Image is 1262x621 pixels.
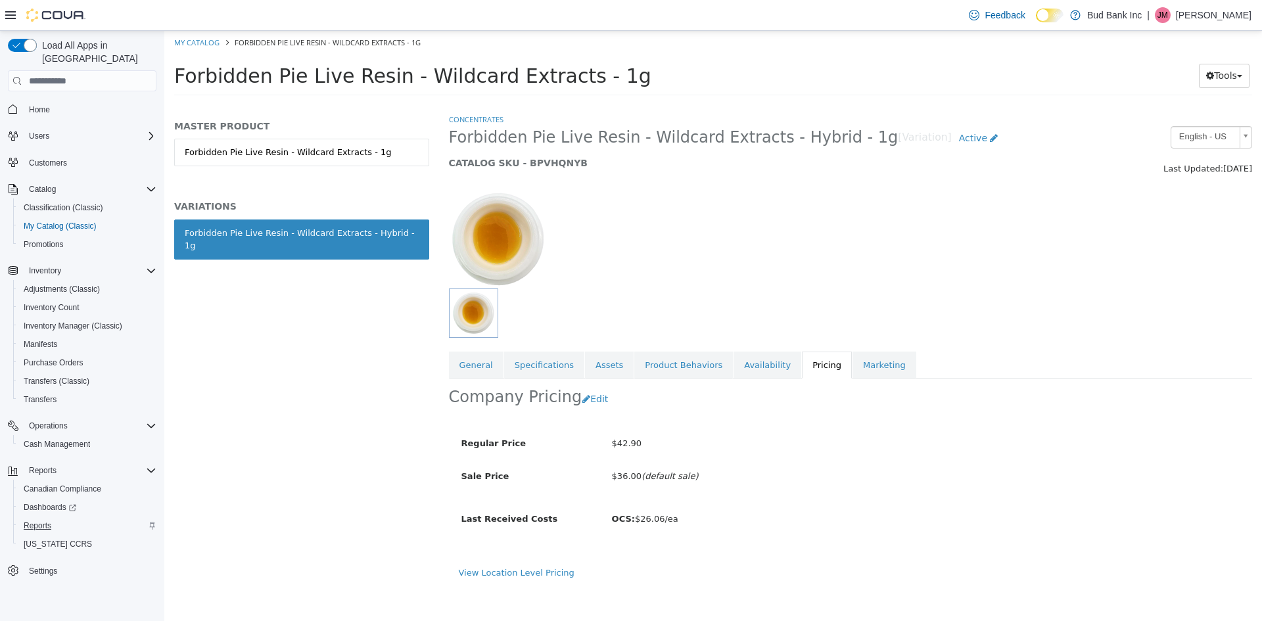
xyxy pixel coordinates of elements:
a: My Catalog (Classic) [18,218,102,234]
span: Regular Price [297,407,362,417]
span: Promotions [24,239,64,250]
span: Feedback [985,9,1025,22]
span: Reports [24,520,51,531]
a: Product Behaviors [470,321,569,348]
a: Cash Management [18,436,95,452]
span: Forbidden Pie Live Resin - Wildcard Extracts - 1g [10,34,487,57]
span: Users [24,128,156,144]
button: Customers [3,153,162,172]
a: Promotions [18,237,69,252]
button: Canadian Compliance [13,480,162,498]
a: Inventory Manager (Classic) [18,318,128,334]
button: Home [3,99,162,118]
span: Cash Management [24,439,90,449]
span: Last Updated: [999,133,1059,143]
a: [US_STATE] CCRS [18,536,97,552]
span: My Catalog (Classic) [18,218,156,234]
button: Reports [13,517,162,535]
span: Customers [29,158,67,168]
span: Inventory Count [24,302,80,313]
button: Purchase Orders [13,354,162,372]
a: Transfers [18,392,62,407]
span: $36.00 [448,440,534,450]
button: Cash Management [13,435,162,453]
a: Pricing [638,321,688,348]
span: English - US [1007,96,1070,116]
a: Settings [24,563,62,579]
span: JM [1157,7,1168,23]
span: [DATE] [1059,133,1088,143]
span: Transfers (Classic) [24,376,89,386]
button: Transfers [13,390,162,409]
a: Assets [421,321,469,348]
span: Inventory [29,265,61,276]
a: My Catalog [10,7,55,16]
button: Inventory Manager (Classic) [13,317,162,335]
span: Operations [29,421,68,431]
span: Canadian Compliance [18,481,156,497]
div: Forbidden Pie Live Resin - Wildcard Extracts - Hybrid - 1g [20,196,254,221]
span: Dashboards [24,502,76,513]
h5: MASTER PRODUCT [10,89,265,101]
a: English - US [1006,95,1088,118]
span: $26.06/ea [448,483,514,493]
span: Catalog [29,184,56,195]
span: $42.90 [448,407,478,417]
input: Dark Mode [1036,9,1063,22]
a: Purchase Orders [18,355,89,371]
span: Purchase Orders [18,355,156,371]
span: Inventory [24,263,156,279]
span: Manifests [24,339,57,350]
button: Inventory [24,263,66,279]
nav: Complex example [8,94,156,614]
span: Catalog [24,181,156,197]
span: Reports [29,465,57,476]
div: Jade Marlatt [1155,7,1171,23]
a: Availability [569,321,637,348]
a: Marketing [688,321,752,348]
a: Concentrates [285,83,339,93]
button: Inventory [3,262,162,280]
span: Classification (Classic) [24,202,103,213]
b: OCS: [448,483,471,493]
a: Adjustments (Classic) [18,281,105,297]
a: Customers [24,155,72,171]
a: View Location Level Pricing [294,537,410,547]
span: Settings [29,566,57,576]
span: Adjustments (Classic) [24,284,100,294]
span: Last Received Costs [297,483,394,493]
span: Users [29,131,49,141]
a: Transfers (Classic) [18,373,95,389]
button: Adjustments (Classic) [13,280,162,298]
span: Transfers [18,392,156,407]
span: Reports [24,463,156,478]
span: Sale Price [297,440,345,450]
span: [US_STATE] CCRS [24,539,92,549]
span: Cash Management [18,436,156,452]
span: Load All Apps in [GEOGRAPHIC_DATA] [37,39,156,65]
a: Home [24,102,55,118]
button: Edit [417,356,451,380]
span: Forbidden Pie Live Resin - Wildcard Extracts - 1g [70,7,256,16]
img: 150 [285,159,383,258]
span: Inventory Manager (Classic) [24,321,122,331]
span: Manifests [18,336,156,352]
button: Users [3,127,162,145]
span: Dashboards [18,499,156,515]
span: Adjustments (Classic) [18,281,156,297]
button: My Catalog (Classic) [13,217,162,235]
button: Catalog [24,181,61,197]
span: Forbidden Pie Live Resin - Wildcard Extracts - Hybrid - 1g [285,97,734,117]
button: Inventory Count [13,298,162,317]
span: Home [24,101,156,117]
span: Classification (Classic) [18,200,156,216]
span: Canadian Compliance [24,484,101,494]
a: Manifests [18,336,62,352]
span: Customers [24,154,156,171]
span: Active [795,102,823,112]
button: Reports [24,463,62,478]
span: Operations [24,418,156,434]
span: Inventory Manager (Classic) [18,318,156,334]
h2: Company Pricing [285,356,418,377]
